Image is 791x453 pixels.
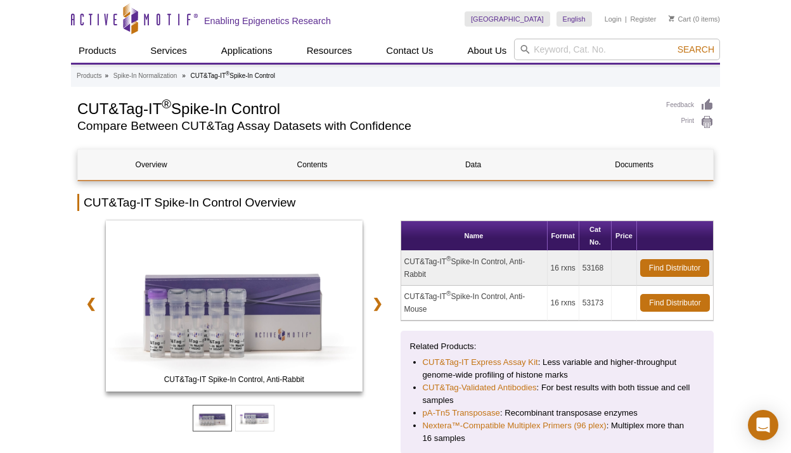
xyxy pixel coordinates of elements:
sup: ® [226,70,229,77]
th: Cat No. [579,221,612,251]
a: [GEOGRAPHIC_DATA] [465,11,550,27]
li: CUT&Tag-IT Spike-In Control [191,72,275,79]
a: Products [77,70,101,82]
th: Price [612,221,637,251]
a: Spike-In Normalization [113,70,177,82]
li: : For best results with both tissue and cell samples [423,381,692,407]
td: 16 rxns [548,286,579,321]
img: CUT&Tag-IT Spike-In Control, Anti-Rabbit [106,220,363,392]
a: Login [605,15,622,23]
a: Nextera™-Compatible Multiplex Primers (96 plex) [423,419,607,432]
span: CUT&Tag-IT Spike-In Control, Anti-Rabbit [108,373,359,386]
p: Related Products: [410,340,705,353]
h2: CUT&Tag-IT Spike-In Control Overview [77,194,714,211]
td: 53168 [579,251,612,286]
a: Print [666,115,714,129]
li: : Recombinant transposase enzymes [423,407,692,419]
sup: ® [446,290,451,297]
a: Cart [669,15,691,23]
a: CUT&Tag-IT Spike-In Control, Anti-Mouse [106,220,363,395]
a: English [556,11,592,27]
span: Search [678,44,714,54]
h1: CUT&Tag-IT Spike-In Control [77,98,653,117]
a: Overview [78,150,224,180]
td: 53173 [579,286,612,321]
a: About Us [460,39,515,63]
a: Resources [299,39,360,63]
li: | [625,11,627,27]
button: Search [674,44,718,55]
h2: Compare Between CUT&Tag Assay Datasets with Confidence [77,120,653,132]
td: CUT&Tag-IT Spike-In Control, Anti-Mouse [401,286,548,321]
a: ❮ [77,289,105,318]
a: Products [71,39,124,63]
li: » [182,72,186,79]
a: ❯ [364,289,391,318]
h2: Enabling Epigenetics Research [204,15,331,27]
li: : Less variable and higher-throughput genome-wide profiling of histone marks [423,356,692,381]
a: Feedback [666,98,714,112]
td: 16 rxns [548,251,579,286]
th: Name [401,221,548,251]
li: » [105,72,108,79]
a: pA-Tn5 Transposase [423,407,500,419]
li: (0 items) [669,11,720,27]
a: Find Distributor [640,294,710,312]
input: Keyword, Cat. No. [514,39,720,60]
a: Documents [561,150,707,180]
a: Contact Us [378,39,441,63]
a: Services [143,39,195,63]
div: Open Intercom Messenger [748,410,778,440]
a: Applications [214,39,280,63]
a: Data [400,150,546,180]
li: : Multiplex more than 16 samples [423,419,692,445]
a: Find Distributor [640,259,709,277]
th: Format [548,221,579,251]
a: Register [630,15,656,23]
a: CUT&Tag-Validated Antibodies [423,381,537,394]
sup: ® [446,255,451,262]
a: Contents [239,150,385,180]
a: CUT&Tag-IT Express Assay Kit [423,356,538,369]
img: Your Cart [669,15,674,22]
td: CUT&Tag-IT Spike-In Control, Anti-Rabbit [401,251,548,286]
sup: ® [162,97,171,111]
